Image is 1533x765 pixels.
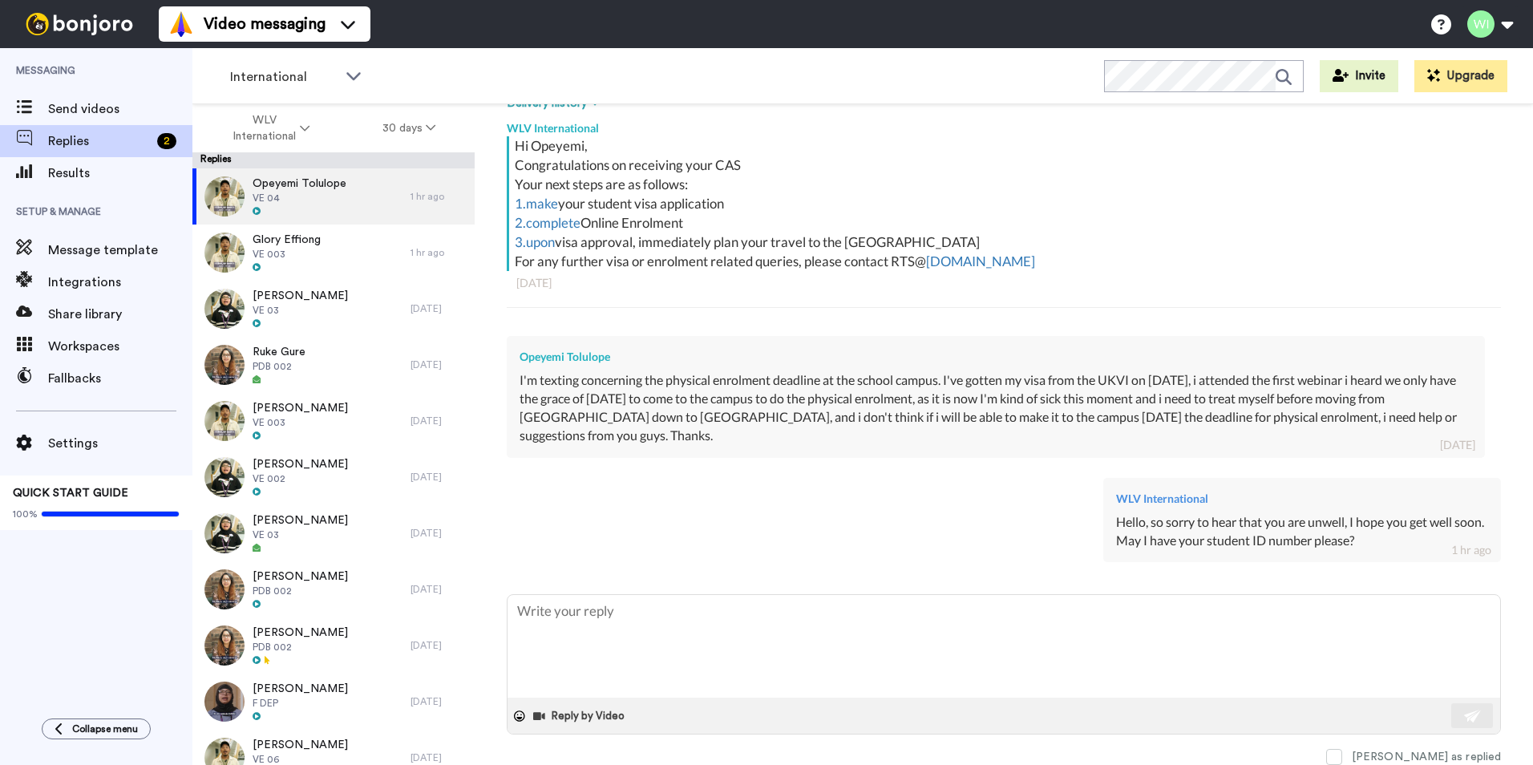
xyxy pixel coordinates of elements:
a: [PERSON_NAME]VE 03[DATE] [192,505,475,561]
a: [PERSON_NAME]VE 003[DATE] [192,393,475,449]
div: [DATE] [411,695,467,708]
div: Hi Opeyemi, Congratulations on receiving your CAS Your next steps are as follows: your student vi... [515,136,1497,271]
a: Opeyemi TolulopeVE 041 hr ago [192,168,475,225]
img: vm-color.svg [168,11,194,37]
img: 22e093ee-6621-4089-9a64-2bb4a3293c61-thumb.jpg [204,513,245,553]
a: Ruke GurePDB 002[DATE] [192,337,475,393]
span: VE 002 [253,472,348,485]
span: [PERSON_NAME] [253,512,348,528]
span: Opeyemi Tolulope [253,176,346,192]
div: [DATE] [1440,437,1475,453]
img: 7d6cb224-86b8-4773-b7f2-a7db13f7c05d-thumb.jpg [204,457,245,497]
span: [PERSON_NAME] [253,625,348,641]
span: Glory Effiong [253,232,321,248]
span: Ruke Gure [253,344,305,360]
img: send-white.svg [1464,710,1482,722]
button: 30 days [346,114,472,143]
span: QUICK START GUIDE [13,488,128,499]
div: [DATE] [411,471,467,484]
img: 4c89a382-51e4-48f9-9d4c-4752e4e5aa25-thumb.jpg [204,233,245,273]
span: Results [48,164,192,183]
span: VE 03 [253,528,348,541]
span: International [230,67,338,87]
span: PDB 002 [253,641,348,654]
a: 3.upon [515,233,555,250]
span: Collapse menu [72,722,138,735]
a: [PERSON_NAME]VE 002[DATE] [192,449,475,505]
button: Upgrade [1414,60,1507,92]
div: [DATE] [411,583,467,596]
div: Hello, so sorry to hear that you are unwell, I hope you get well soon. May I have your student ID... [1116,513,1488,550]
div: 1 hr ago [411,190,467,203]
div: [DATE] [411,302,467,315]
div: WLV International [507,112,1501,136]
span: [PERSON_NAME] [253,737,348,753]
img: d9b90043-b27e-4f46-9234-97d7fd64af05-thumb.jpg [204,176,245,217]
span: Workspaces [48,337,192,356]
a: [DOMAIN_NAME] [926,253,1035,269]
div: [DATE] [411,639,467,652]
div: I'm texting concerning the physical enrolment deadline at the school campus. I've gotten my visa ... [520,371,1472,444]
span: WLV International [232,112,297,144]
img: c07706fb-db6c-455a-b480-4b5fc3ded003-thumb.jpg [204,682,245,722]
span: VE 03 [253,304,348,317]
div: [DATE] [411,751,467,764]
a: [PERSON_NAME]F DEP[DATE] [192,674,475,730]
img: 4c89a382-51e4-48f9-9d4c-4752e4e5aa25-thumb.jpg [204,401,245,441]
a: 1.make [515,195,558,212]
span: Replies [48,132,151,151]
span: Share library [48,305,192,324]
button: Collapse menu [42,718,151,739]
span: Message template [48,241,192,260]
div: Opeyemi Tolulope [520,349,1472,365]
span: Fallbacks [48,369,192,388]
span: F DEP [253,697,348,710]
span: [PERSON_NAME] [253,456,348,472]
span: Video messaging [204,13,326,35]
span: 100% [13,508,38,520]
div: [DATE] [516,275,1491,291]
img: 0ce1e80d-b08c-42eb-9ad6-5d90edd8a71e-thumb.jpg [204,345,245,385]
img: bj-logo-header-white.svg [19,13,140,35]
a: [PERSON_NAME]VE 03[DATE] [192,281,475,337]
img: 0ce1e80d-b08c-42eb-9ad6-5d90edd8a71e-thumb.jpg [204,625,245,666]
div: WLV International [1116,491,1488,507]
span: [PERSON_NAME] [253,569,348,585]
span: VE 003 [253,248,321,261]
a: [PERSON_NAME]PDB 002[DATE] [192,617,475,674]
a: Glory EffiongVE 0031 hr ago [192,225,475,281]
button: Invite [1320,60,1398,92]
a: 2.complete [515,214,580,231]
button: WLV International [196,106,346,151]
img: 22e093ee-6621-4089-9a64-2bb4a3293c61-thumb.jpg [204,289,245,329]
span: PDB 002 [253,360,305,373]
div: 2 [157,133,176,149]
div: 1 hr ago [1451,542,1491,558]
span: PDB 002 [253,585,348,597]
span: [PERSON_NAME] [253,288,348,304]
span: VE 04 [253,192,346,204]
img: 0ce1e80d-b08c-42eb-9ad6-5d90edd8a71e-thumb.jpg [204,569,245,609]
div: 1 hr ago [411,246,467,259]
div: [DATE] [411,358,467,371]
button: Reply by Video [532,704,629,728]
span: VE 003 [253,416,348,429]
span: Integrations [48,273,192,292]
div: Replies [192,152,475,168]
span: [PERSON_NAME] [253,400,348,416]
div: [DATE] [411,527,467,540]
a: [PERSON_NAME]PDB 002[DATE] [192,561,475,617]
span: Send videos [48,99,192,119]
div: [DATE] [411,415,467,427]
div: [PERSON_NAME] as replied [1352,749,1501,765]
span: Settings [48,434,192,453]
span: [PERSON_NAME] [253,681,348,697]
